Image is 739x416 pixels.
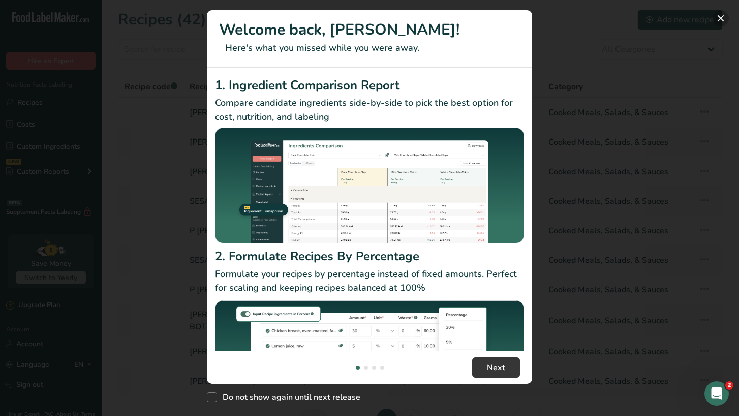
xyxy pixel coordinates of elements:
[215,267,524,295] p: Formulate your recipes by percentage instead of fixed amounts. Perfect for scaling and keeping re...
[217,392,360,402] span: Do not show again until next release
[487,362,505,374] span: Next
[472,357,520,378] button: Next
[215,76,524,94] h2: 1. Ingredient Comparison Report
[219,18,520,41] h1: Welcome back, [PERSON_NAME]!
[219,41,520,55] p: Here's what you missed while you were away.
[725,381,733,390] span: 2
[704,381,729,406] iframe: Intercom live chat
[215,128,524,243] img: Ingredient Comparison Report
[215,247,524,265] h2: 2. Formulate Recipes By Percentage
[215,96,524,124] p: Compare candidate ingredients side-by-side to pick the best option for cost, nutrition, and labeling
